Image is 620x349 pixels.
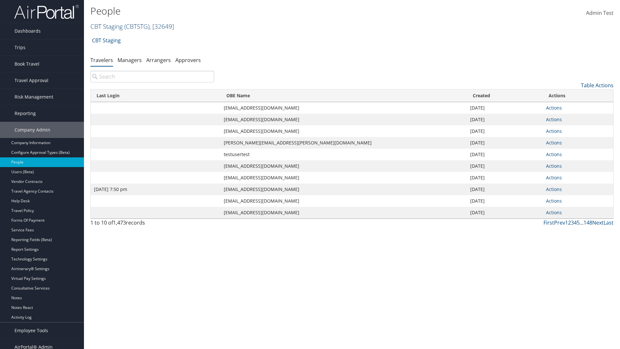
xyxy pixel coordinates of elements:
td: [DATE] [467,207,543,218]
a: Next [592,219,604,226]
a: Prev [554,219,565,226]
a: CBT Staging [92,34,121,47]
td: [DATE] [467,137,543,149]
td: [EMAIL_ADDRESS][DOMAIN_NAME] [221,125,467,137]
a: Actions [546,140,562,146]
td: [DATE] [467,102,543,114]
th: Last Login: activate to sort column ascending [91,90,221,102]
td: [DATE] [467,195,543,207]
td: [DATE] [467,114,543,125]
td: [EMAIL_ADDRESS][DOMAIN_NAME] [221,114,467,125]
a: Actions [546,186,562,192]
a: 4 [574,219,577,226]
td: [EMAIL_ADDRESS][DOMAIN_NAME] [221,195,467,207]
th: Created: activate to sort column ascending [467,90,543,102]
td: [EMAIL_ADDRESS][DOMAIN_NAME] [221,160,467,172]
td: [DATE] 7:50 pm [91,184,221,195]
td: [DATE] [467,172,543,184]
a: Arrangers [146,57,171,64]
span: Book Travel [15,56,39,72]
a: Actions [546,163,562,169]
a: Managers [118,57,142,64]
span: Trips [15,39,26,56]
a: Last [604,219,614,226]
span: Company Admin [15,122,50,138]
a: Travelers [90,57,113,64]
td: [DATE] [467,160,543,172]
a: Actions [546,198,562,204]
a: Actions [546,209,562,216]
span: Admin Test [586,9,614,16]
span: 1,473 [113,219,126,226]
input: Search [90,71,214,82]
a: 1 [565,219,568,226]
a: CBT Staging [90,22,174,31]
a: Approvers [175,57,201,64]
a: Actions [546,174,562,181]
span: Risk Management [15,89,53,105]
span: Travel Approval [15,72,48,89]
a: Actions [546,128,562,134]
span: Dashboards [15,23,41,39]
div: 1 to 10 of records [90,219,214,230]
td: [EMAIL_ADDRESS][DOMAIN_NAME] [221,172,467,184]
span: , [ 32649 ] [150,22,174,31]
span: Reporting [15,105,36,122]
a: Actions [546,151,562,157]
a: Actions [546,105,562,111]
th: OBE Name: activate to sort column ascending [221,90,467,102]
a: 148 [584,219,592,226]
a: Admin Test [586,3,614,23]
td: [DATE] [467,184,543,195]
td: testusertest [221,149,467,160]
td: [DATE] [467,149,543,160]
td: [EMAIL_ADDRESS][DOMAIN_NAME] [221,102,467,114]
td: [EMAIL_ADDRESS][DOMAIN_NAME] [221,184,467,195]
a: 2 [568,219,571,226]
span: ( CBTSTG ) [124,22,150,31]
span: Employee Tools [15,323,48,339]
a: First [543,219,554,226]
a: Table Actions [581,82,614,89]
th: Actions [543,90,613,102]
td: [DATE] [467,125,543,137]
h1: People [90,4,439,18]
td: [PERSON_NAME][EMAIL_ADDRESS][PERSON_NAME][DOMAIN_NAME] [221,137,467,149]
span: … [580,219,584,226]
img: airportal-logo.png [14,4,79,19]
a: 5 [577,219,580,226]
a: Actions [546,116,562,122]
td: [EMAIL_ADDRESS][DOMAIN_NAME] [221,207,467,218]
a: 3 [571,219,574,226]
